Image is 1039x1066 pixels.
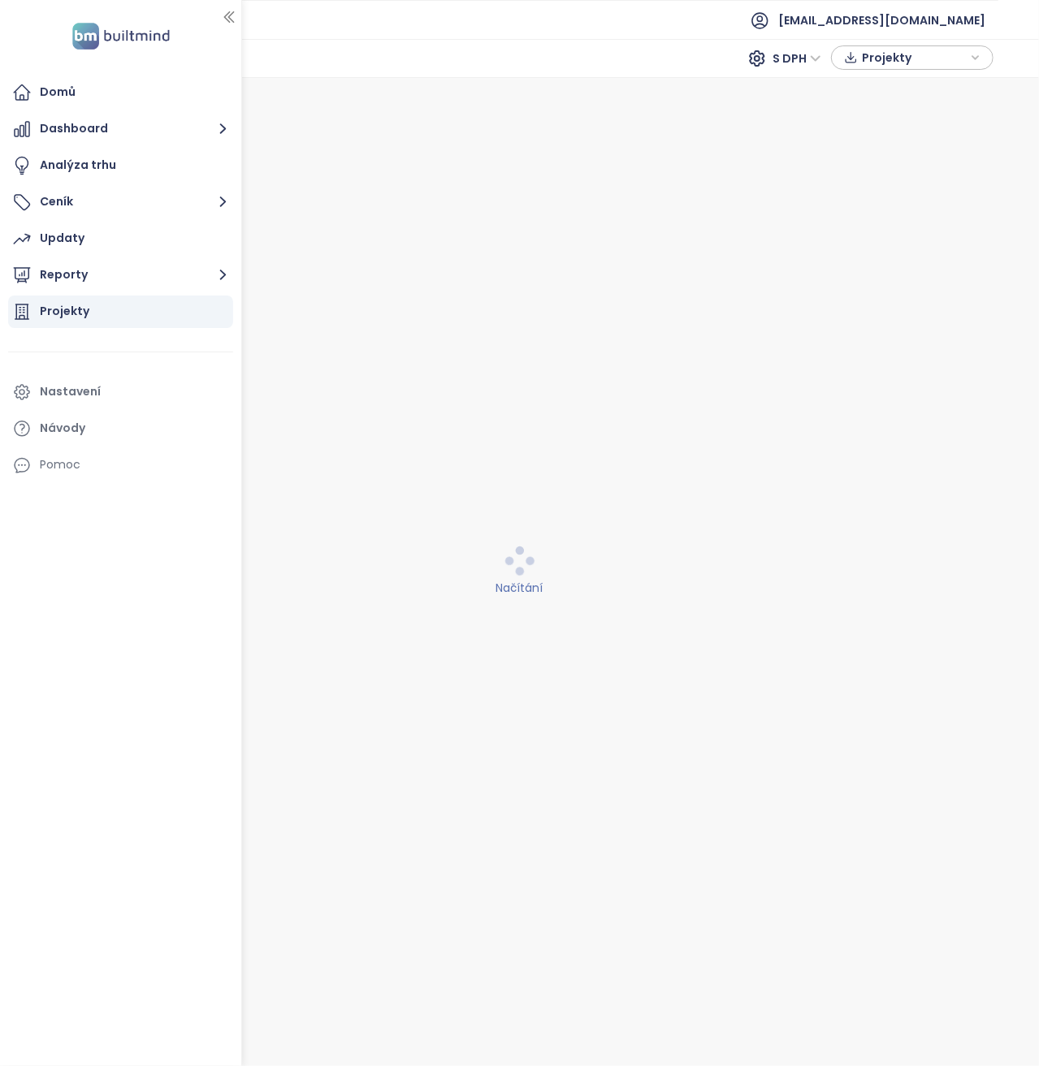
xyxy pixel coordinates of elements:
a: Domů [8,76,233,109]
img: logo [67,19,175,53]
div: Pomoc [40,455,80,475]
div: Projekty [40,301,89,322]
div: Návody [40,418,85,438]
a: Návody [8,412,233,445]
div: Načítání [11,579,1029,597]
div: Analýza trhu [40,155,116,175]
div: Nastavení [40,382,101,402]
span: Projekty [862,45,967,70]
button: Dashboard [8,113,233,145]
div: Updaty [40,228,84,248]
div: button [840,45,985,70]
span: S DPH [773,46,821,71]
a: Nastavení [8,376,233,408]
a: Analýza trhu [8,149,233,182]
div: Domů [40,82,76,102]
button: Reporty [8,259,233,291]
button: Ceník [8,186,233,218]
div: Pomoc [8,449,233,481]
a: Updaty [8,222,233,255]
span: [EMAIL_ADDRESS][DOMAIN_NAME] [778,1,985,40]
a: Projekty [8,296,233,328]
